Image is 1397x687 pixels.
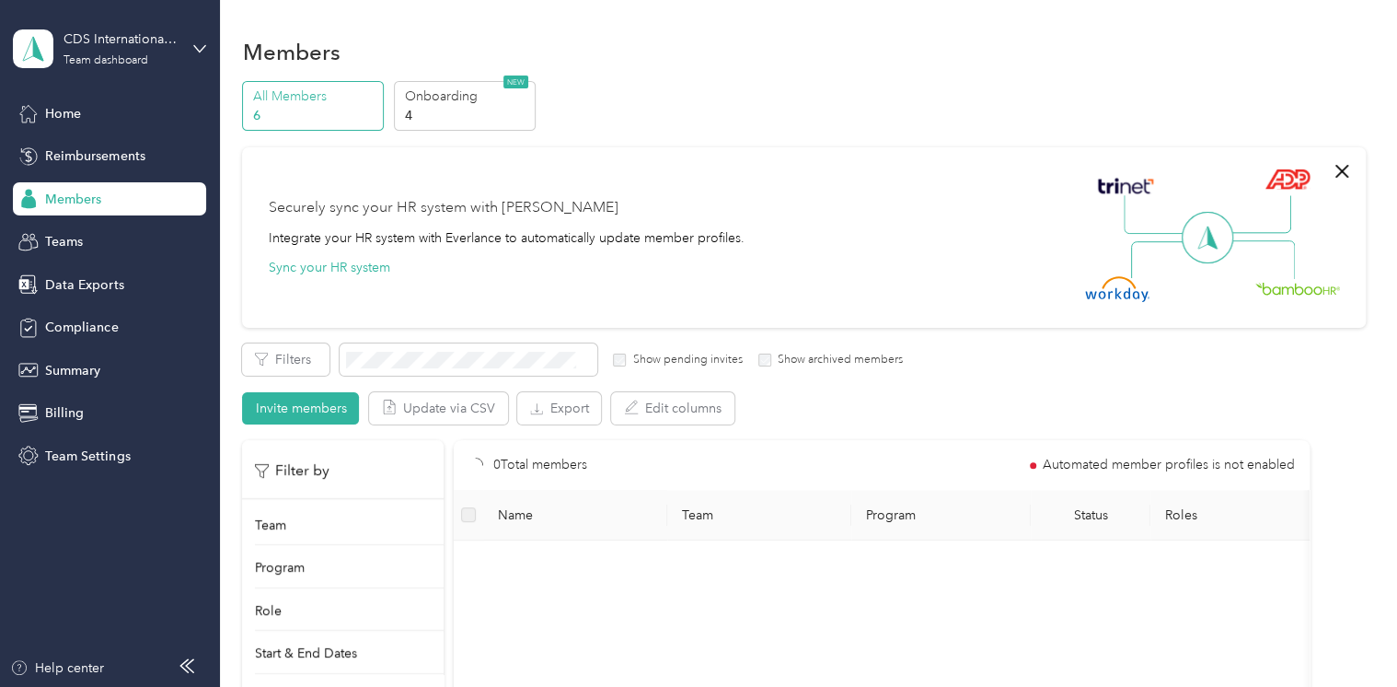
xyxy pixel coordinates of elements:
[45,447,130,466] span: Team Settings
[492,455,586,475] p: 0 Total members
[1031,490,1150,541] th: Status
[242,392,359,425] button: Invite members
[45,146,144,166] span: Reimbursements
[255,460,329,483] p: Filter by
[45,104,81,123] span: Home
[1085,276,1149,302] img: Workday
[611,392,734,425] button: Edit columns
[268,197,618,219] div: Securely sync your HR system with [PERSON_NAME]
[45,403,84,423] span: Billing
[851,490,1031,541] th: Program
[404,87,529,106] p: Onboarding
[63,55,148,66] div: Team dashboard
[45,275,123,295] span: Data Exports
[1227,195,1291,234] img: Line Right Up
[268,228,744,248] div: Integrate your HR system with Everlance to automatically update member profiles.
[1294,584,1397,687] iframe: Everlance-gr Chat Button Frame
[517,392,601,425] button: Export
[667,490,851,541] th: Team
[242,42,340,62] h1: Members
[771,352,903,368] label: Show archived members
[255,601,282,621] p: Role
[1093,173,1158,199] img: Trinet
[45,232,83,251] span: Teams
[503,76,528,88] span: NEW
[253,87,378,106] p: All Members
[45,361,100,380] span: Summary
[626,352,742,368] label: Show pending invites
[404,106,529,125] p: 4
[45,318,118,337] span: Compliance
[255,644,357,663] p: Start & End Dates
[1264,169,1310,190] img: ADP
[483,490,667,541] th: Name
[1124,195,1188,235] img: Line Left Up
[253,106,378,125] p: 6
[10,658,104,678] button: Help center
[45,190,101,209] span: Members
[63,29,179,49] div: CDS International Holdings, LLC
[1043,459,1295,472] span: Automated member profiles is not enabled
[1130,240,1195,278] img: Line Left Down
[1230,240,1295,280] img: Line Right Down
[242,343,329,376] button: Filters
[255,516,286,535] p: Team
[255,558,305,577] p: Program
[1255,282,1340,295] img: BambooHR
[498,507,652,523] span: Name
[369,392,508,425] button: Update via CSV
[268,258,389,277] button: Sync your HR system
[1150,490,1334,541] th: Roles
